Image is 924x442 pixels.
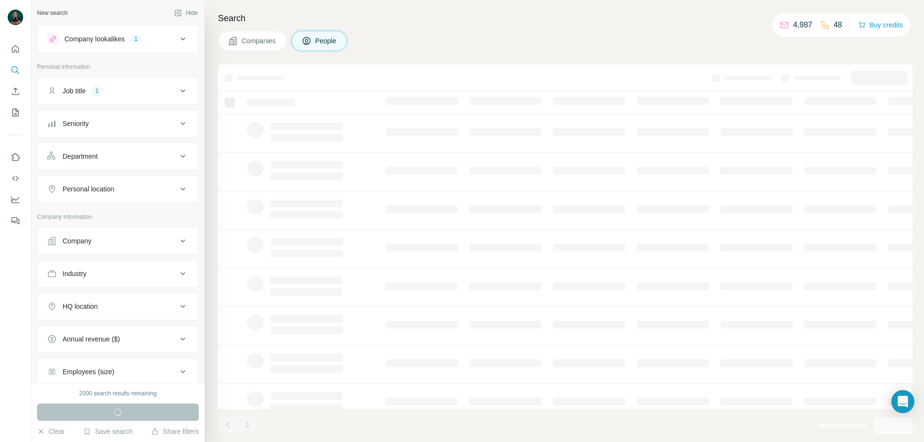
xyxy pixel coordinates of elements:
[63,119,89,128] div: Seniority
[37,213,199,221] p: Company information
[242,36,277,46] span: Companies
[63,302,98,311] div: HQ location
[38,112,198,135] button: Seniority
[63,184,114,194] div: Personal location
[858,18,903,32] button: Buy credits
[38,328,198,351] button: Annual revenue ($)
[38,262,198,285] button: Industry
[8,83,23,100] button: Enrich CSV
[130,35,141,43] div: 1
[8,212,23,229] button: Feedback
[38,177,198,201] button: Personal location
[793,19,812,31] p: 4,987
[37,63,199,71] p: Personal information
[8,10,23,25] img: Avatar
[38,295,198,318] button: HQ location
[891,390,914,413] div: Open Intercom Messenger
[63,86,86,96] div: Job title
[834,19,842,31] p: 48
[38,360,198,383] button: Employees (size)
[37,427,64,436] button: Clear
[8,149,23,166] button: Use Surfe on LinkedIn
[8,191,23,208] button: Dashboard
[79,389,157,398] div: 2000 search results remaining
[38,229,198,253] button: Company
[38,79,198,102] button: Job title1
[8,40,23,58] button: Quick start
[315,36,337,46] span: People
[8,170,23,187] button: Use Surfe API
[83,427,132,436] button: Save search
[38,27,198,51] button: Company lookalikes1
[63,152,98,161] div: Department
[8,62,23,79] button: Search
[64,34,125,44] div: Company lookalikes
[38,145,198,168] button: Department
[63,236,91,246] div: Company
[167,6,205,20] button: Hide
[218,12,912,25] h4: Search
[63,334,120,344] div: Annual revenue ($)
[63,367,114,377] div: Employees (size)
[91,87,103,95] div: 1
[37,9,67,17] div: New search
[151,427,199,436] button: Share filters
[63,269,87,278] div: Industry
[8,104,23,121] button: My lists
